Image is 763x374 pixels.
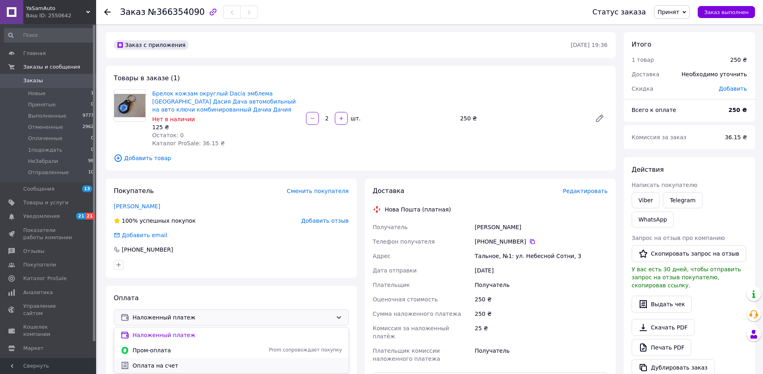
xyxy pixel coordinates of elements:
a: [PERSON_NAME] [114,203,160,209]
span: Итого [632,41,651,48]
div: [DATE] [473,263,609,278]
span: Сменить покупателя [287,188,348,194]
span: 1 товар [632,57,654,63]
span: Сумма наложенного платежа [373,311,461,317]
span: Сообщения [23,185,54,193]
div: [PHONE_NUMBER] [475,238,608,246]
b: 250 ₴ [729,107,747,113]
span: YaSamAuto [26,5,86,12]
span: 98 [88,158,94,165]
span: Заказы и сообщения [23,63,80,71]
div: Заказ с приложения [114,40,189,50]
span: Оценочная стоимость [373,296,438,303]
div: [PHONE_NUMBER] [121,246,174,254]
span: Отправленные [28,169,69,176]
button: Заказ выполнен [698,6,755,18]
span: Маркет [23,345,44,352]
span: Комиссия за наложенный платёж [373,325,449,339]
div: Статус заказа [592,8,646,16]
span: 21 [76,213,85,220]
span: 13 [82,185,92,192]
img: Брелок кожзам округлый Dacia эмблема Дасиа Дасия Дача автомобильный на авто ключи комбинированный... [114,94,145,118]
span: Добавить [719,85,747,92]
a: Редактировать [592,110,608,126]
div: Добавить email [121,231,168,239]
span: Нет в наличии [152,116,195,122]
span: 0 [91,135,94,142]
time: [DATE] 19:36 [571,42,608,48]
span: Покупатель [114,187,154,195]
span: Адрес [373,253,391,259]
a: Печать PDF [632,339,691,356]
div: [PERSON_NAME] [473,220,609,234]
span: У вас есть 30 дней, чтобы отправить запрос на отзыв покупателю, скопировав ссылку. [632,266,741,289]
span: 36.15 ₴ [725,134,747,140]
div: Тальное, №1: ул. Небесной Сотни, 3 [473,249,609,263]
span: Заказ выполнен [704,9,749,15]
span: Добавить товар [114,154,608,163]
div: успешных покупок [114,217,196,225]
span: Показатели работы компании [23,227,74,241]
span: Телефон получателя [373,238,435,245]
span: Действия [632,166,664,173]
span: Оплата [114,294,139,302]
div: Вернуться назад [104,8,111,16]
span: 2962 [83,124,94,131]
div: Ваш ID: 2550642 [26,12,96,19]
div: шт. [348,114,361,122]
span: Товары в заказе (1) [114,74,180,82]
div: Нова Пошта (платная) [383,205,453,213]
span: №366354090 [148,7,205,17]
span: 10 [88,169,94,176]
span: 21 [85,213,95,220]
span: Принятые [28,101,56,108]
span: 1 [91,90,94,97]
span: 0 [91,101,94,108]
a: WhatsApp [632,211,674,228]
input: Поиск [4,28,95,43]
div: Получатель [473,344,609,366]
span: 0 [91,146,94,154]
span: Скидка [632,85,653,92]
span: Получатель [373,224,408,230]
span: 9777 [83,112,94,120]
div: Добавить email [113,231,168,239]
span: Оплаченные [28,135,62,142]
span: Кошелек компании [23,323,74,338]
span: Комиссия за заказ [632,134,686,140]
span: Доставка [632,71,659,77]
span: Товары и услуги [23,199,68,206]
div: Необходимо уточнить [677,65,752,83]
div: 125 ₴ [152,123,300,131]
div: 250 ₴ [730,56,747,64]
a: Скачать PDF [632,319,695,336]
a: Брелок кожзам округлый Dacia эмблема [GEOGRAPHIC_DATA] Дасия Дача автомобильный на авто ключи ком... [152,90,296,113]
span: Аналитика [23,289,53,296]
span: Управление сайтом [23,303,74,317]
div: 250 ₴ [473,292,609,307]
span: Отмененные [28,124,63,131]
span: Редактировать [563,188,608,194]
span: 1подождать [28,146,62,154]
span: Выполненные [28,112,66,120]
div: 250 ₴ [473,307,609,321]
div: 250 ₴ [457,113,588,124]
span: Заказы [23,77,43,84]
span: Отзывы [23,248,44,255]
span: Принят [658,9,679,15]
span: НеЗабрали [28,158,58,165]
button: Выдать чек [632,296,692,313]
span: Новые [28,90,46,97]
span: 100% [122,217,138,224]
span: Уведомления [23,213,60,220]
span: Каталог ProSale [23,275,66,282]
span: Покупатели [23,261,56,268]
span: Добавить отзыв [301,217,348,224]
a: Viber [632,192,660,208]
a: Telegram [663,192,702,208]
span: Всего к оплате [632,107,676,113]
span: Главная [23,50,46,57]
span: Заказ [120,7,145,17]
span: Плательщик комиссии наложенного платежа [373,348,440,362]
span: Запрос на отзыв про компанию [632,235,725,241]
